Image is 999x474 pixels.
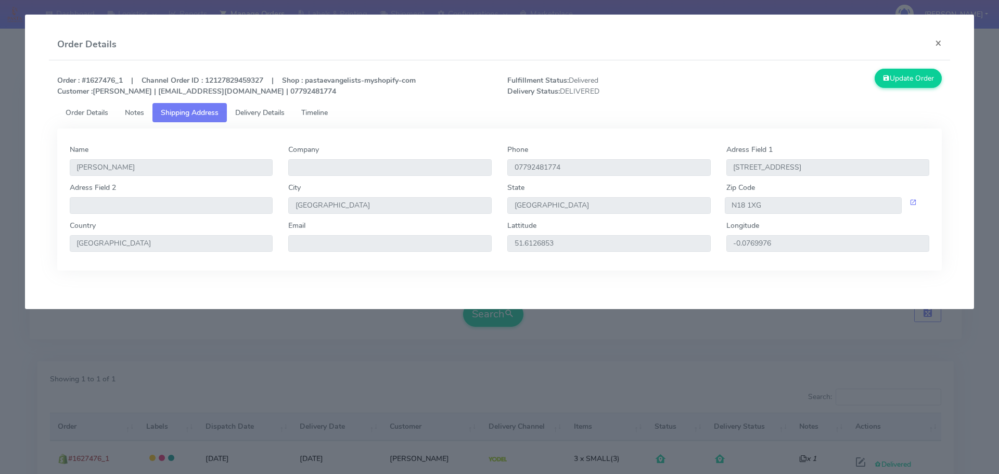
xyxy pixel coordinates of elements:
[927,29,950,57] button: Close
[66,108,108,118] span: Order Details
[726,144,773,155] label: Adress Field 1
[57,75,416,96] strong: Order : #1627476_1 | Channel Order ID : 12127829459327 | Shop : pastaevangelists-myshopify-com [P...
[507,144,528,155] label: Phone
[57,37,117,52] h4: Order Details
[301,108,328,118] span: Timeline
[235,108,285,118] span: Delivery Details
[70,182,116,193] label: Adress Field 2
[161,108,219,118] span: Shipping Address
[70,220,96,231] label: Country
[507,182,524,193] label: State
[57,103,942,122] ul: Tabs
[726,182,755,193] label: Zip Code
[288,144,319,155] label: Company
[70,144,88,155] label: Name
[507,220,536,231] label: Lattitude
[499,75,725,97] span: Delivered DELIVERED
[507,86,560,96] strong: Delivery Status:
[507,75,569,85] strong: Fulfillment Status:
[57,86,93,96] strong: Customer :
[726,220,759,231] label: Longitude
[125,108,144,118] span: Notes
[288,182,301,193] label: City
[875,69,942,88] button: Update Order
[288,220,305,231] label: Email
